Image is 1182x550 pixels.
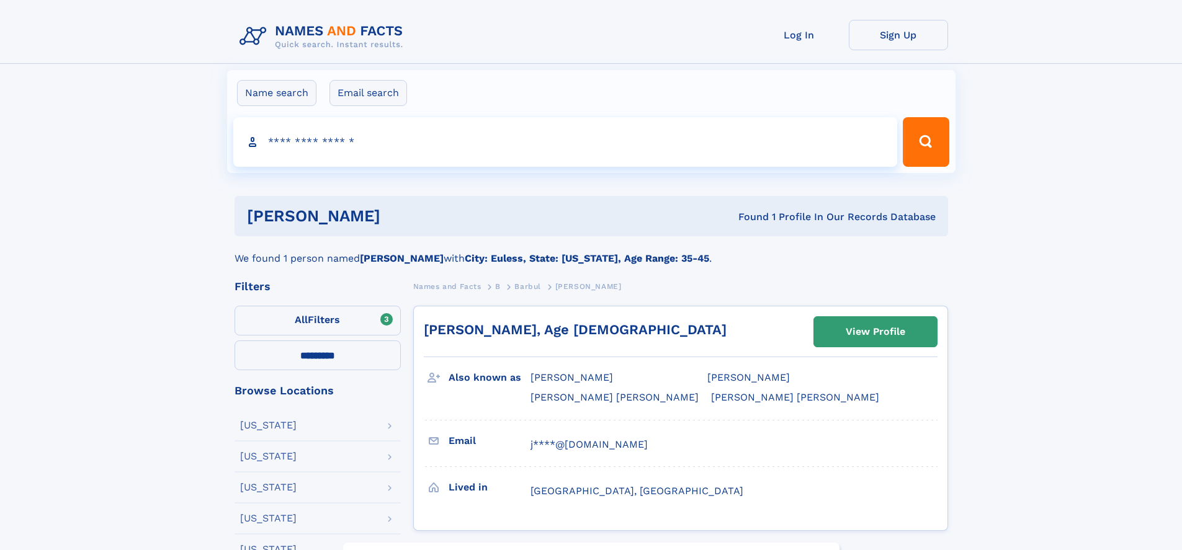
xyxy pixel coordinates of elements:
[240,482,297,492] div: [US_STATE]
[846,317,905,346] div: View Profile
[495,278,501,294] a: B
[531,371,613,383] span: [PERSON_NAME]
[235,20,413,53] img: Logo Names and Facts
[235,306,401,335] label: Filters
[555,282,622,291] span: [PERSON_NAME]
[531,391,699,403] span: [PERSON_NAME] [PERSON_NAME]
[235,281,401,292] div: Filters
[514,278,541,294] a: Barbul
[514,282,541,291] span: Barbul
[240,451,297,461] div: [US_STATE]
[903,117,949,167] button: Search Button
[240,420,297,430] div: [US_STATE]
[849,20,948,50] a: Sign Up
[465,252,709,264] b: City: Euless, State: [US_STATE], Age Range: 35-45
[235,236,948,266] div: We found 1 person named with .
[233,117,898,167] input: search input
[235,385,401,396] div: Browse Locations
[237,80,316,106] label: Name search
[360,252,444,264] b: [PERSON_NAME]
[240,513,297,523] div: [US_STATE]
[449,477,531,498] h3: Lived in
[295,314,308,326] span: All
[711,391,879,403] span: [PERSON_NAME] [PERSON_NAME]
[424,322,727,337] a: [PERSON_NAME], Age [DEMOGRAPHIC_DATA]
[814,317,937,347] a: View Profile
[707,371,790,383] span: [PERSON_NAME]
[559,210,936,224] div: Found 1 Profile In Our Records Database
[750,20,849,50] a: Log In
[495,282,501,291] span: B
[531,485,743,497] span: [GEOGRAPHIC_DATA], [GEOGRAPHIC_DATA]
[449,367,531,388] h3: Also known as
[329,80,407,106] label: Email search
[247,208,560,224] h1: [PERSON_NAME]
[449,430,531,451] h3: Email
[413,278,481,294] a: Names and Facts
